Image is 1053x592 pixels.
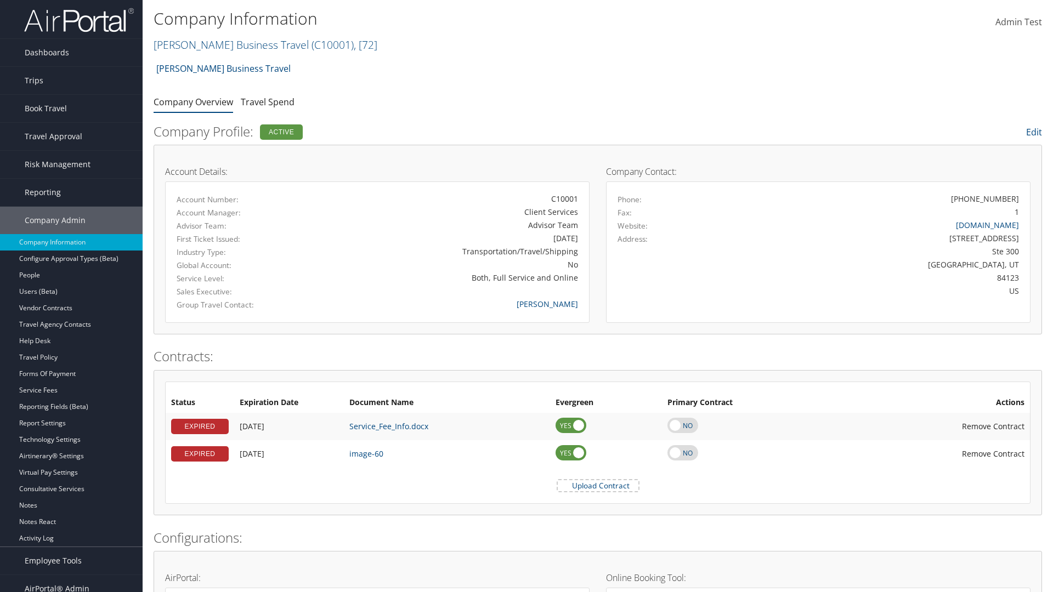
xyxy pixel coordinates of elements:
h1: Company Information [154,7,746,30]
span: [DATE] [240,448,264,459]
th: Primary Contract [662,393,836,413]
div: Both, Full Service and Online [316,272,578,283]
i: Remove Contract [951,443,962,464]
span: Trips [25,67,43,94]
a: Travel Spend [241,96,295,108]
th: Actions [836,393,1030,413]
label: Address: [618,234,648,244]
span: , [ 72 ] [354,37,377,52]
img: airportal-logo.png [24,7,134,33]
label: Website: [618,220,648,231]
label: Account Number: [177,194,299,205]
label: Advisor Team: [177,220,299,231]
h2: Configurations: [154,528,1042,547]
div: Ste 300 [722,246,1020,257]
div: 1 [1015,206,1019,218]
label: Group Travel Contact: [177,299,299,310]
div: Add/Edit Date [240,422,338,431]
label: Fax: [618,207,632,218]
span: Admin Test [995,16,1042,28]
a: [PERSON_NAME] Business Travel [154,37,377,52]
div: 84123 [722,272,1020,283]
span: Book Travel [25,95,67,122]
div: [STREET_ADDRESS] [722,232,1020,244]
div: US [722,285,1020,297]
th: Expiration Date [234,393,344,413]
a: Company Overview [154,96,233,108]
span: Remove Contract [962,448,1024,459]
span: Risk Management [25,151,90,178]
span: [DATE] [240,421,264,431]
a: Service_Fee_Info.docx [349,421,428,431]
div: Client Services [316,206,578,218]
div: [PHONE_NUMBER] [951,193,1019,204]
label: Sales Executive: [177,286,299,297]
a: [DOMAIN_NAME] [956,220,1019,230]
a: image-60 [349,448,383,459]
div: Add/Edit Date [240,449,338,459]
div: [GEOGRAPHIC_DATA], UT [722,259,1020,270]
div: C10001 [316,193,578,204]
th: Evergreen [550,393,662,413]
label: Phone: [618,194,642,205]
span: Employee Tools [25,547,82,574]
a: [PERSON_NAME] [517,299,578,309]
div: Active [260,124,303,140]
label: Service Level: [177,273,299,284]
span: Company Admin [25,207,86,234]
div: Transportation/Travel/Shipping [316,246,578,257]
label: Upload Contract [558,480,638,491]
h4: Online Booking Tool: [606,573,1031,582]
span: Travel Approval [25,123,82,150]
h2: Contracts: [154,347,1042,366]
h4: AirPortal: [165,573,590,582]
a: Admin Test [995,5,1042,39]
div: [DATE] [316,232,578,244]
i: Remove Contract [951,415,962,437]
label: First Ticket Issued: [177,234,299,244]
h4: Account Details: [165,167,590,176]
a: [PERSON_NAME] Business Travel [156,58,291,79]
span: Remove Contract [962,421,1024,431]
span: Reporting [25,179,61,206]
a: Edit [1026,126,1042,138]
label: Account Manager: [177,207,299,218]
div: No [316,259,578,270]
span: ( C10001 ) [312,37,354,52]
div: EXPIRED [171,419,229,434]
div: EXPIRED [171,446,229,462]
label: Global Account: [177,260,299,271]
th: Document Name [344,393,550,413]
h4: Company Contact: [606,167,1031,176]
span: Dashboards [25,39,69,66]
th: Status [166,393,234,413]
label: Industry Type: [177,247,299,258]
div: Advisor Team [316,219,578,231]
h2: Company Profile: [154,122,740,141]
